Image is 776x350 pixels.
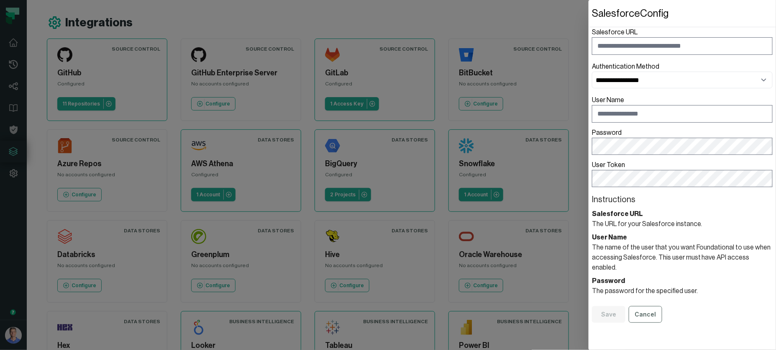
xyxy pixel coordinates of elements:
[592,128,773,155] label: Password
[592,37,773,55] input: Salesforce URL
[592,232,773,273] section: The name of the user that you want Foundational to use when accessing Salesforce. This user must ...
[592,276,773,296] section: The password for the specified user.
[629,306,662,323] button: Cancel
[592,276,773,286] header: Password
[592,209,773,229] section: The URL for your Salesforce instance.
[592,63,659,70] label: Authentication Method
[592,232,773,242] header: User Name
[592,194,773,206] header: Instructions
[592,306,625,323] button: Save
[592,27,773,55] label: Salesforce URL
[592,95,773,123] label: User Name
[592,138,773,155] input: Password
[592,209,773,219] header: Salesforce URL
[592,170,773,187] input: User Token
[592,105,773,123] input: User Name
[592,160,773,187] label: User Token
